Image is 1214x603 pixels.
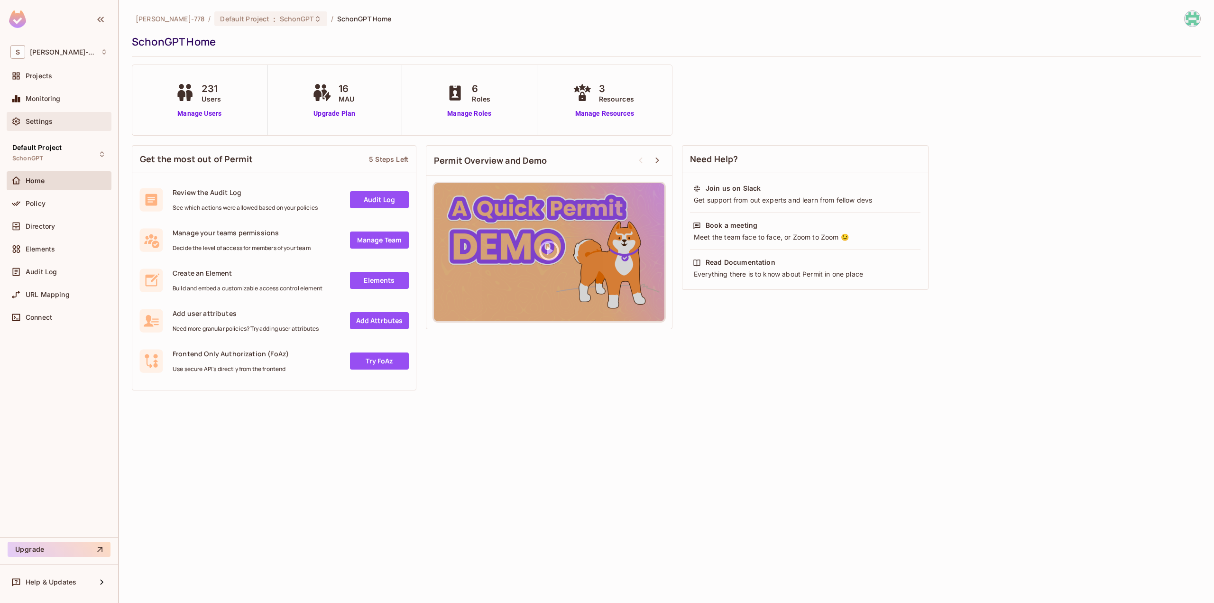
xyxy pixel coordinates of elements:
[132,35,1196,49] div: SchonGPT Home
[173,244,311,252] span: Decide the level of access for members of your team
[220,14,269,23] span: Default Project
[208,14,211,23] li: /
[26,200,46,207] span: Policy
[136,14,204,23] span: the active workspace
[434,155,547,167] span: Permit Overview and Demo
[173,204,318,212] span: See which actions were allowed based on your policies
[706,184,761,193] div: Join us on Slack
[599,94,634,104] span: Resources
[472,82,490,96] span: 6
[173,109,226,119] a: Manage Users
[173,309,319,318] span: Add user attributes
[350,353,409,370] a: Try FoAz
[331,14,333,23] li: /
[706,258,775,267] div: Read Documentation
[26,72,52,80] span: Projects
[26,177,45,185] span: Home
[599,82,634,96] span: 3
[202,82,221,96] span: 231
[339,82,354,96] span: 16
[26,291,70,298] span: URL Mapping
[10,45,25,59] span: S
[173,188,318,197] span: Review the Audit Log
[693,269,918,279] div: Everything there is to know about Permit in one place
[30,48,96,56] span: Workspace: Scott-778
[26,245,55,253] span: Elements
[173,365,289,373] span: Use secure API's directly from the frontend
[350,272,409,289] a: Elements
[173,285,322,292] span: Build and embed a customizable access control element
[350,191,409,208] a: Audit Log
[690,153,738,165] span: Need Help?
[706,221,757,230] div: Book a meeting
[173,325,319,333] span: Need more granular policies? Try adding user attributes
[26,268,57,276] span: Audit Log
[693,195,918,205] div: Get support from out experts and learn from fellow devs
[443,109,495,119] a: Manage Roles
[12,144,62,151] span: Default Project
[310,109,359,119] a: Upgrade Plan
[350,232,409,249] a: Manage Team
[26,314,52,321] span: Connect
[173,349,289,358] span: Frontend Only Authorization (FoAz)
[202,94,221,104] span: Users
[26,118,53,125] span: Settings
[273,15,276,23] span: :
[140,153,253,165] span: Get the most out of Permit
[339,94,354,104] span: MAU
[693,232,918,242] div: Meet the team face to face, or Zoom to Zoom 😉
[280,14,314,23] span: SchonGPT
[337,14,392,23] span: SchonGPT Home
[173,228,311,237] span: Manage your teams permissions
[173,269,322,278] span: Create an Element
[8,542,110,557] button: Upgrade
[9,10,26,28] img: SReyMgAAAABJRU5ErkJggg==
[1185,11,1200,27] img: Emma Tong
[472,94,490,104] span: Roles
[12,155,43,162] span: SchonGPT
[26,578,76,586] span: Help & Updates
[570,109,639,119] a: Manage Resources
[26,95,61,102] span: Monitoring
[350,312,409,329] a: Add Attrbutes
[369,155,408,164] div: 5 Steps Left
[26,223,55,230] span: Directory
